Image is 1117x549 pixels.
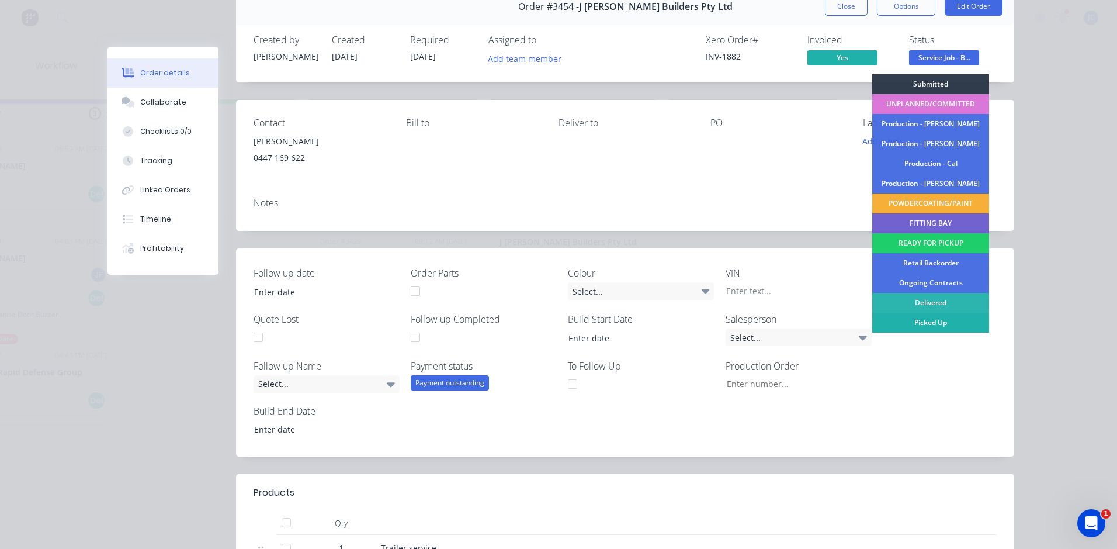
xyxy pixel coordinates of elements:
label: Order Parts [411,266,557,280]
iframe: Intercom live chat [1077,509,1105,537]
div: Assigned to [488,34,605,46]
div: Notes [254,198,997,209]
label: Follow up Completed [411,312,557,326]
span: Yes [807,50,877,65]
div: Submitted [872,74,989,94]
span: J [PERSON_NAME] Builders Pty Ltd [579,1,733,12]
div: Picked Up [872,313,989,333]
div: Created by [254,34,318,46]
div: Select... [568,282,714,300]
label: Salesperson [726,312,872,326]
div: Xero Order # [706,34,793,46]
label: Payment status [411,359,557,373]
label: Colour [568,266,714,280]
button: Service Job - B... [909,50,979,68]
div: Deliver to [558,118,692,129]
label: To Follow Up [568,359,714,373]
div: Qty [306,512,376,535]
button: Checklists 0/0 [107,117,218,146]
div: Products [254,486,294,500]
div: UNPLANNED/COMMITTED [872,94,989,114]
button: Add labels [856,133,910,149]
div: Collaborate [140,97,186,108]
button: Order details [107,58,218,88]
button: Linked Orders [107,175,218,205]
input: Enter date [246,421,391,438]
span: Service Job - B... [909,50,979,65]
div: PO [710,118,844,129]
div: INV-1882 [706,50,793,63]
div: Linked Orders [140,185,190,195]
span: [DATE] [410,51,436,62]
div: Contact [254,118,387,129]
div: [PERSON_NAME] [254,50,318,63]
div: Required [410,34,474,46]
button: Collaborate [107,88,218,117]
span: 1 [1101,509,1111,519]
label: Follow up date [254,266,400,280]
div: Production - [PERSON_NAME] [872,174,989,194]
div: Checklists 0/0 [140,126,192,137]
div: Select... [726,329,872,346]
div: Payment outstanding [411,375,489,391]
label: Follow up Name [254,359,400,373]
div: FITTING BAY [872,213,989,233]
div: Tracking [140,156,172,166]
label: Quote Lost [254,312,400,326]
div: Production - [PERSON_NAME] [872,114,989,134]
div: Ongoing Contracts [872,273,989,293]
label: Build End Date [254,404,400,418]
div: 0447 169 622 [254,150,387,166]
button: Profitability [107,234,218,263]
input: Enter date [246,283,391,301]
button: Add team member [488,50,568,66]
button: Tracking [107,146,218,175]
div: POWDERCOATING/PAINT [872,194,989,213]
label: VIN [726,266,872,280]
div: Labels [863,118,997,129]
div: Bill to [406,118,540,129]
div: Created [332,34,396,46]
div: READY FOR PICKUP [872,233,989,253]
div: Status [909,34,997,46]
button: Timeline [107,205,218,234]
label: Production Order [726,359,872,373]
div: Invoiced [807,34,895,46]
button: Add team member [482,50,568,66]
div: Profitability [140,243,184,254]
div: [PERSON_NAME]0447 169 622 [254,133,387,171]
div: Production - [PERSON_NAME] [872,134,989,154]
span: [DATE] [332,51,358,62]
input: Enter date [560,329,706,347]
div: Delivered [872,293,989,313]
div: [PERSON_NAME] [254,133,387,150]
span: Order #3454 - [518,1,579,12]
label: Build Start Date [568,312,714,326]
div: Order details [140,68,190,78]
div: Retail Backorder [872,253,989,273]
div: Select... [254,375,400,393]
input: Enter number... [717,375,871,393]
div: Production - Cal [872,154,989,174]
div: Timeline [140,214,171,225]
